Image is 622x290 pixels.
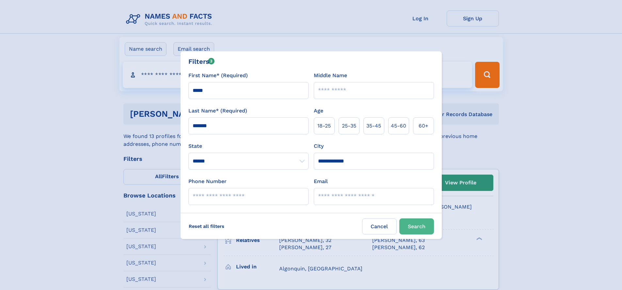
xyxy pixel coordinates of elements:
[184,218,229,234] label: Reset all filters
[188,57,215,66] div: Filters
[342,122,356,130] span: 25‑35
[317,122,331,130] span: 18‑25
[314,142,324,150] label: City
[188,107,247,115] label: Last Name* (Required)
[314,72,347,79] label: Middle Name
[314,178,328,185] label: Email
[366,122,381,130] span: 35‑45
[399,218,434,234] button: Search
[188,142,309,150] label: State
[188,178,227,185] label: Phone Number
[314,107,323,115] label: Age
[188,72,248,79] label: First Name* (Required)
[362,218,397,234] label: Cancel
[391,122,406,130] span: 45‑60
[419,122,428,130] span: 60+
